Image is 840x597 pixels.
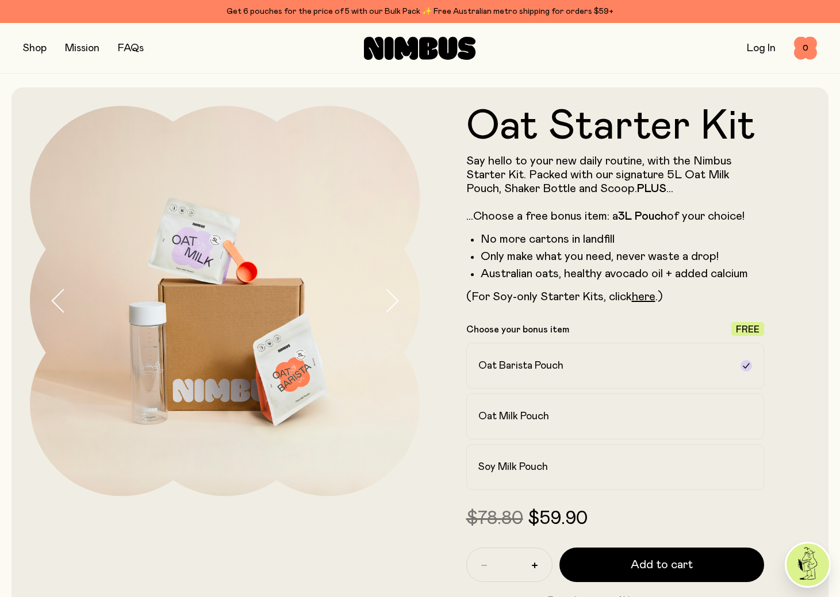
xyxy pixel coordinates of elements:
[478,359,563,373] h2: Oat Barista Pouch
[618,211,632,222] strong: 3L
[478,460,548,474] h2: Soy Milk Pouch
[736,325,760,334] span: Free
[466,290,765,304] p: (For Soy-only Starter Kits, click .)
[466,106,765,147] h1: Oat Starter Kit
[794,37,817,60] button: 0
[65,43,99,53] a: Mission
[23,5,817,18] div: Get 6 pouches for the price of 5 with our Bulk Pack ✨ Free Australian metro shipping for orders $59+
[466,510,523,528] span: $78.80
[118,43,144,53] a: FAQs
[787,544,829,586] img: agent
[631,557,693,573] span: Add to cart
[632,291,655,303] a: here
[478,410,549,423] h2: Oat Milk Pouch
[635,211,667,222] strong: Pouch
[747,43,776,53] a: Log In
[481,267,765,281] li: Australian oats, healthy avocado oil + added calcium
[481,232,765,246] li: No more cartons in landfill
[528,510,588,528] span: $59.90
[466,154,765,223] p: Say hello to your new daily routine, with the Nimbus Starter Kit. Packed with our signature 5L Oa...
[559,548,765,582] button: Add to cart
[637,183,666,194] strong: PLUS
[466,324,569,335] p: Choose your bonus item
[481,250,765,263] li: Only make what you need, never waste a drop!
